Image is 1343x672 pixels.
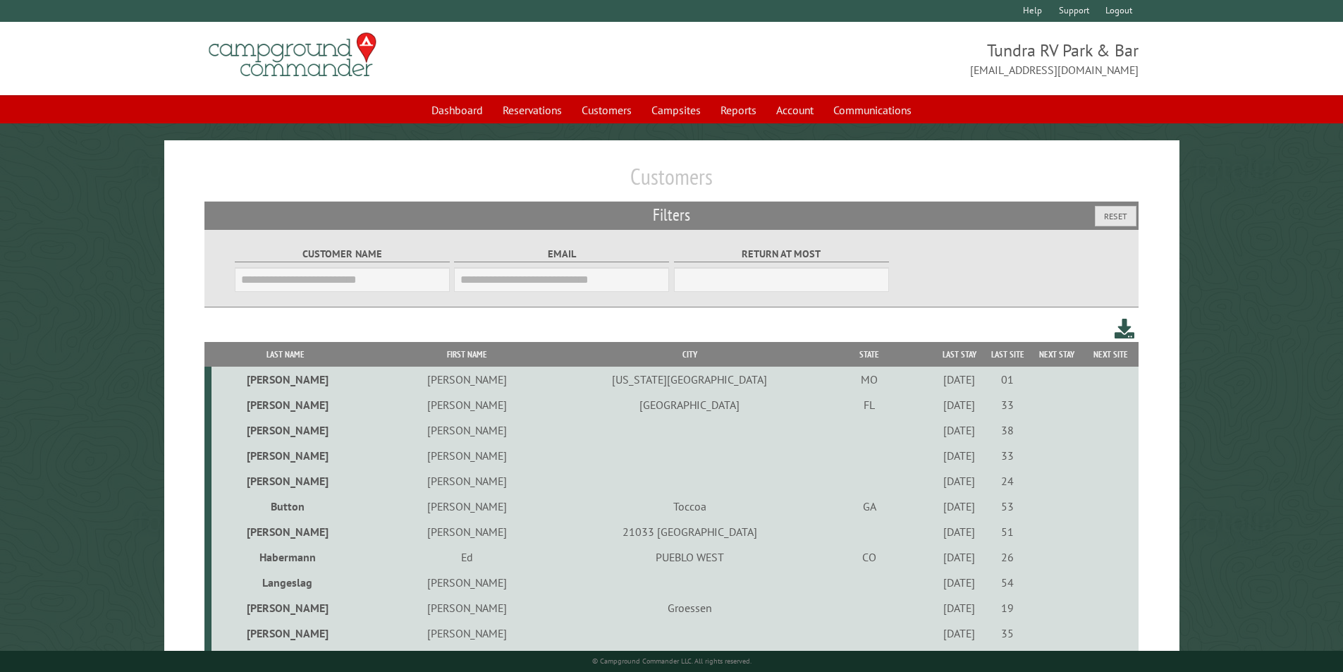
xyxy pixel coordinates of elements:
div: [DATE] [937,550,981,564]
th: Last Site [983,342,1031,367]
a: Customers [573,97,640,123]
img: Campground Commander [204,28,381,83]
div: [DATE] [937,372,981,386]
td: [PERSON_NAME] [360,519,575,544]
a: Reservations [494,97,570,123]
div: [DATE] [937,575,981,589]
td: [PERSON_NAME] [211,367,360,392]
th: Next Stay [1031,342,1082,367]
div: [DATE] [937,423,981,437]
td: [PERSON_NAME] [360,494,575,519]
label: Customer Name [235,246,450,262]
a: Account [768,97,822,123]
td: 33 [983,443,1031,468]
td: MO [804,367,935,392]
small: © Campground Commander LLC. All rights reserved. [592,656,752,666]
td: [PERSON_NAME] [360,392,575,417]
td: [PERSON_NAME] [211,646,360,671]
span: Tundra RV Park & Bar [EMAIL_ADDRESS][DOMAIN_NAME] [672,39,1139,78]
button: Reset [1095,206,1136,226]
a: Dashboard [423,97,491,123]
th: Last Stay [935,342,983,367]
td: [PERSON_NAME] [360,570,575,595]
td: [PERSON_NAME] [211,417,360,443]
label: Return at most [674,246,889,262]
label: Email [454,246,669,262]
a: Download this customer list (.csv) [1115,316,1135,342]
td: 19 [983,595,1031,621]
td: [PERSON_NAME] [211,392,360,417]
td: [PERSON_NAME] [211,595,360,621]
td: [PERSON_NAME] [360,646,575,671]
th: Next Site [1082,342,1139,367]
td: PUEBLO WEST [575,544,804,570]
td: [PERSON_NAME] [360,468,575,494]
td: 01 [983,367,1031,392]
div: [DATE] [937,448,981,463]
td: [PERSON_NAME] [360,621,575,646]
td: [PERSON_NAME] [360,417,575,443]
td: 32 [983,646,1031,671]
td: 21033 [GEOGRAPHIC_DATA] [575,519,804,544]
div: [DATE] [937,474,981,488]
td: Toccoa [575,494,804,519]
td: CO [804,544,935,570]
td: [PERSON_NAME] [360,367,575,392]
td: [PERSON_NAME] [360,443,575,468]
td: Ed [360,544,575,570]
th: State [804,342,935,367]
td: GA [804,494,935,519]
a: Reports [712,97,765,123]
td: 53 [983,494,1031,519]
a: Communications [825,97,920,123]
td: 33 [983,392,1031,417]
td: [PERSON_NAME] [211,468,360,494]
div: [DATE] [937,398,981,412]
td: Langeslag [211,570,360,595]
div: [DATE] [937,525,981,539]
td: 24 [983,468,1031,494]
td: Groessen [575,595,804,621]
th: First Name [360,342,575,367]
div: [DATE] [937,499,981,513]
td: Habermann [211,544,360,570]
td: 38 [983,417,1031,443]
td: [PERSON_NAME] [211,519,360,544]
th: Last Name [211,342,360,367]
td: 26 [983,544,1031,570]
h1: Customers [204,163,1139,202]
td: 51 [983,519,1031,544]
h2: Filters [204,202,1139,228]
td: FL [804,392,935,417]
td: Button [211,494,360,519]
td: [PERSON_NAME] [211,443,360,468]
td: [US_STATE][GEOGRAPHIC_DATA] [575,367,804,392]
div: [DATE] [937,626,981,640]
td: [PERSON_NAME] [360,595,575,621]
td: 35 [983,621,1031,646]
td: [GEOGRAPHIC_DATA] [575,392,804,417]
td: 54 [983,570,1031,595]
div: [DATE] [937,601,981,615]
td: [PERSON_NAME] [211,621,360,646]
th: City [575,342,804,367]
a: Campsites [643,97,709,123]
